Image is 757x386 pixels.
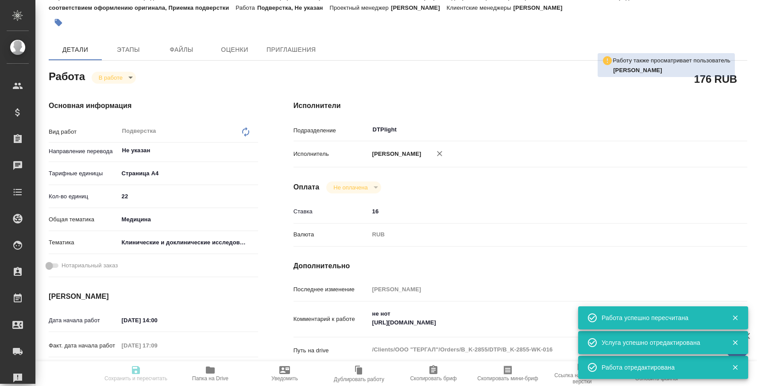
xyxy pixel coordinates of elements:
input: Пустое поле [369,283,710,296]
p: [PERSON_NAME] [391,4,447,11]
button: Сохранить и пересчитать [99,361,173,386]
div: Услуга успешно отредактирована [602,338,718,347]
h4: Оплата [294,182,320,193]
span: Приглашения [266,44,316,55]
h4: [PERSON_NAME] [49,291,258,302]
div: Страница А4 [119,166,258,181]
p: Тарифные единицы [49,169,119,178]
button: Закрыть [726,363,744,371]
span: Этапы [107,44,150,55]
p: Подразделение [294,126,369,135]
p: Комментарий к работе [294,315,369,324]
span: Уведомить [271,375,298,382]
p: Клиентские менеджеры [447,4,514,11]
div: Работа успешно пересчитана [602,313,718,322]
p: Работу также просматривает пользователь [613,56,730,65]
p: Исполнитель [294,150,369,158]
button: Open [253,150,255,151]
p: [PERSON_NAME] [514,4,569,11]
p: Подверстка, Не указан [257,4,330,11]
p: [PERSON_NAME] [369,150,421,158]
b: [PERSON_NAME] [613,67,662,73]
span: Скопировать мини-бриф [477,375,538,382]
input: ✎ Введи что-нибудь [119,190,258,203]
span: Ссылка на инструкции верстки [550,372,614,385]
p: Направление перевода [49,147,119,156]
div: Работа отредактирована [602,363,718,372]
div: RUB [369,227,710,242]
button: Ссылка на инструкции верстки [545,361,619,386]
button: Дублировать работу [322,361,396,386]
span: Нотариальный заказ [62,261,118,270]
p: Общая тематика [49,215,119,224]
p: Кол-во единиц [49,192,119,201]
button: Уведомить [247,361,322,386]
p: Валюта [294,230,369,239]
h2: Работа [49,68,85,84]
span: Детали [54,44,97,55]
p: Дата начала работ [49,316,119,325]
h4: Основная информация [49,100,258,111]
p: Смыслова Светлана [613,66,730,75]
p: Работа [236,4,257,11]
p: Ставка [294,207,369,216]
div: Медицина [119,212,258,227]
button: Удалить исполнителя [430,144,449,163]
button: Скопировать бриф [396,361,471,386]
button: Open [705,129,707,131]
h4: Исполнители [294,100,747,111]
input: Пустое поле [119,339,196,352]
input: ✎ Введи что-нибудь [119,314,196,327]
span: Дублировать работу [334,376,384,382]
button: Папка на Drive [173,361,247,386]
input: ✎ Введи что-нибудь [369,205,710,218]
span: Оценки [213,44,256,55]
p: Вид работ [49,127,119,136]
textarea: не нот [URL][DOMAIN_NAME] [369,306,710,330]
span: Сохранить и пересчитать [104,375,167,382]
p: Факт. дата начала работ [49,341,119,350]
button: Не оплачена [331,184,370,191]
h2: 176 RUB [694,71,737,86]
button: Скопировать мини-бриф [471,361,545,386]
span: Скопировать бриф [410,375,456,382]
p: Последнее изменение [294,285,369,294]
div: Клинические и доклинические исследования [119,235,258,250]
button: В работе [96,74,125,81]
p: Тематика [49,238,119,247]
h4: Дополнительно [294,261,747,271]
p: Путь на drive [294,346,369,355]
p: Проектный менеджер [330,4,391,11]
div: В работе [92,72,136,84]
button: Закрыть [726,339,744,347]
span: Файлы [160,44,203,55]
textarea: /Clients/ООО "ТЕРГАЛ"/Orders/B_K-2855/DTP/B_K-2855-WK-016 [369,342,710,357]
button: Закрыть [726,314,744,322]
span: Папка на Drive [192,375,228,382]
div: В работе [326,181,381,193]
button: Добавить тэг [49,13,68,32]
